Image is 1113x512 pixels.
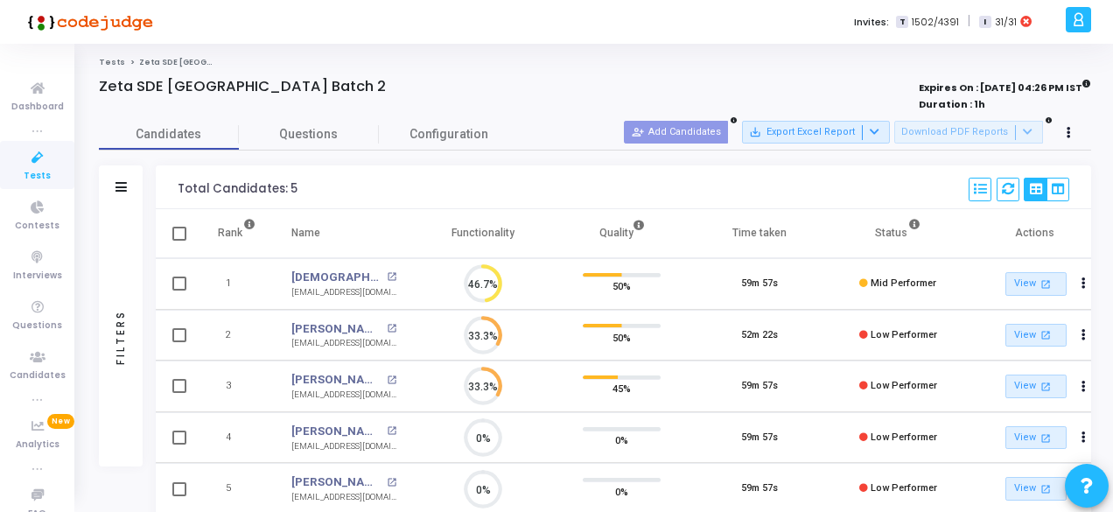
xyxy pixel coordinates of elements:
div: Time taken [732,223,787,242]
span: Questions [12,319,62,333]
img: logo [22,4,153,39]
td: 1 [199,258,274,310]
span: Interviews [13,269,62,284]
span: 0% [615,482,628,500]
strong: Duration : 1h [919,97,985,111]
div: Filters [113,242,129,434]
h4: Zeta SDE [GEOGRAPHIC_DATA] Batch 2 [99,78,386,95]
th: Status [829,209,967,258]
mat-icon: open_in_new [387,478,396,487]
span: 1502/4391 [912,15,959,30]
span: I [979,16,990,29]
a: [PERSON_NAME] [291,371,382,389]
div: [EMAIL_ADDRESS][DOMAIN_NAME] [291,337,396,350]
span: Low Performer [871,380,937,391]
span: Candidates [10,368,66,383]
label: Invites: [854,15,889,30]
span: Dashboard [11,100,64,115]
th: Actions [967,209,1105,258]
mat-icon: open_in_new [1039,431,1053,445]
span: T [896,16,907,29]
th: Quality [552,209,690,258]
div: [EMAIL_ADDRESS][DOMAIN_NAME] [291,389,396,402]
span: Questions [239,125,379,144]
button: Actions [1072,375,1096,399]
span: Analytics [16,438,59,452]
nav: breadcrumb [99,57,1091,68]
button: Add Candidates [624,121,728,144]
mat-icon: open_in_new [1039,481,1053,496]
span: 50% [612,328,631,346]
a: View [1005,324,1067,347]
button: Actions [1072,425,1096,450]
mat-icon: open_in_new [387,272,396,282]
a: [DEMOGRAPHIC_DATA][PERSON_NAME][DEMOGRAPHIC_DATA] [291,269,382,286]
strong: Expires On : [DATE] 04:26 PM IST [919,76,1091,95]
a: View [1005,477,1067,501]
div: Name [291,223,320,242]
span: Low Performer [871,431,937,443]
mat-icon: open_in_new [387,375,396,385]
td: 4 [199,412,274,464]
span: Low Performer [871,329,937,340]
span: New [47,414,74,429]
span: 50% [612,277,631,295]
button: Export Excel Report [742,121,890,144]
div: Total Candidates: 5 [178,182,297,196]
a: Tests [99,57,125,67]
mat-icon: open_in_new [1039,379,1053,394]
span: Configuration [409,125,488,144]
span: 0% [615,431,628,449]
div: 59m 57s [741,481,778,496]
a: View [1005,375,1067,398]
span: Tests [24,169,51,184]
mat-icon: open_in_new [387,426,396,436]
mat-icon: person_add_alt [632,126,644,138]
a: View [1005,272,1067,296]
button: Download PDF Reports [894,121,1043,144]
div: 59m 57s [741,431,778,445]
div: 59m 57s [741,277,778,291]
span: Candidates [99,125,239,144]
span: | [968,12,970,31]
span: Zeta SDE [GEOGRAPHIC_DATA] Batch 2 [139,57,304,67]
div: 52m 22s [741,328,778,343]
a: [PERSON_NAME] [PERSON_NAME] [291,423,382,440]
a: [PERSON_NAME] [291,473,382,491]
span: Contests [15,219,59,234]
th: Functionality [414,209,552,258]
button: Actions [1072,323,1096,347]
mat-icon: open_in_new [387,324,396,333]
div: [EMAIL_ADDRESS][DOMAIN_NAME] [291,491,396,504]
div: [EMAIL_ADDRESS][DOMAIN_NAME] [291,286,396,299]
div: [EMAIL_ADDRESS][DOMAIN_NAME] [291,440,396,453]
span: Mid Performer [871,277,936,289]
th: Rank [199,209,274,258]
div: View Options [1024,178,1069,201]
mat-icon: save_alt [749,126,761,138]
td: 3 [199,361,274,412]
mat-icon: open_in_new [1039,277,1053,291]
a: View [1005,426,1067,450]
td: 2 [199,310,274,361]
span: 31/31 [995,15,1017,30]
span: Low Performer [871,482,937,494]
a: [PERSON_NAME] [291,320,382,338]
button: Actions [1072,272,1096,297]
span: 45% [612,380,631,397]
div: 59m 57s [741,379,778,394]
mat-icon: open_in_new [1039,327,1053,342]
